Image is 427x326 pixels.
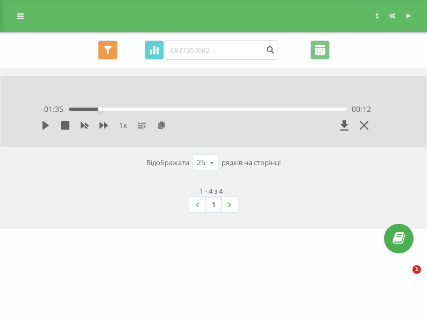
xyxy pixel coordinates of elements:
[412,265,421,274] span: 1
[119,120,127,131] span: 1 x
[352,104,371,115] span: 00:12
[98,107,102,111] div: Accessibility label
[41,104,69,115] span: - 01:35
[164,40,278,60] input: Пошук за номером
[197,157,205,168] div: 25
[390,265,416,291] iframe: Intercom live chat
[222,157,281,168] span: рядків на сторінці
[205,197,222,212] a: 1
[146,157,189,168] span: Відображати
[200,186,223,196] div: 1 - 4 з 4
